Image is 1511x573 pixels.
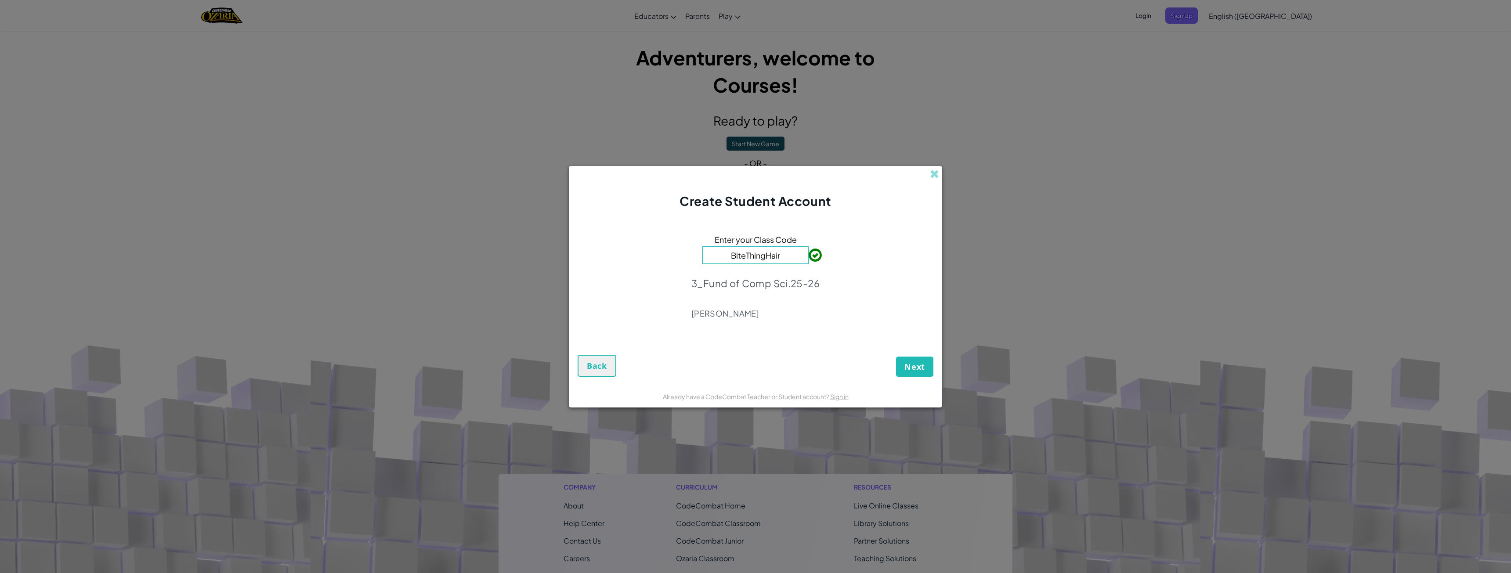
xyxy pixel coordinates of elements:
span: Next [904,361,925,372]
span: Already have a CodeCombat Teacher or Student account? [663,393,830,400]
span: Create Student Account [680,193,831,209]
button: Next [896,357,933,377]
span: Enter your Class Code [715,233,797,246]
button: Back [578,355,616,377]
a: Sign in [830,393,849,400]
span: Back [587,360,607,371]
p: [PERSON_NAME] [691,308,820,319]
p: 3_Fund of Comp Sci.25-26 [691,277,820,289]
